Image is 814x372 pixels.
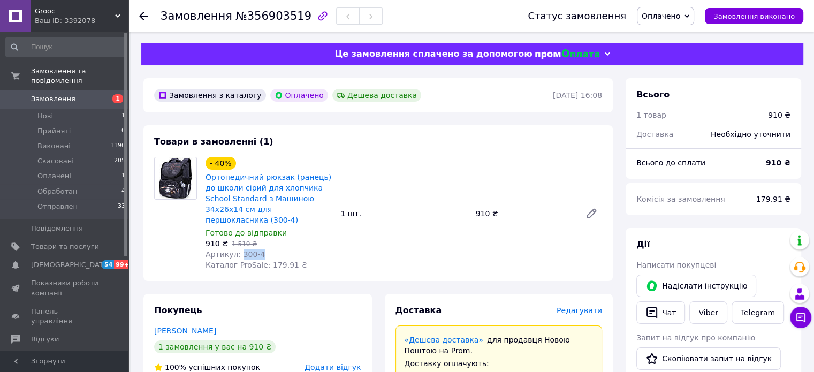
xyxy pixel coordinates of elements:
button: Чат [636,301,685,324]
button: Надіслати інструкцію [636,275,756,297]
span: Отправлен [37,202,78,211]
span: Повідомлення [31,224,83,233]
span: Редагувати [557,306,602,315]
span: №356903519 [235,10,311,22]
span: 1190 [110,141,125,151]
span: Це замовлення сплачено за допомогою [334,49,532,59]
button: Скопіювати запит на відгук [636,347,781,370]
input: Пошук [5,37,126,57]
span: Оплачено [642,12,680,20]
span: 179.91 ₴ [756,195,790,203]
span: Відгуки [31,335,59,344]
div: 910 ₴ [768,110,790,120]
div: Повернутися назад [139,11,148,21]
span: [DEMOGRAPHIC_DATA] [31,260,110,270]
span: Запит на відгук про компанію [636,333,755,342]
span: 100% [165,363,186,371]
a: Viber [689,301,727,324]
time: [DATE] 16:08 [553,91,602,100]
div: Ваш ID: 3392078 [35,16,128,26]
div: Необхідно уточнити [704,123,797,146]
span: Замовлення [31,94,75,104]
span: Замовлення та повідомлення [31,66,128,86]
button: Чат з покупцем [790,307,811,328]
img: evopay logo [535,49,599,59]
div: 910 ₴ [471,206,576,221]
a: Редагувати [581,203,602,224]
span: Скасовані [37,156,74,166]
span: 1 [121,111,125,121]
span: Готово до відправки [206,229,287,237]
span: Обработан [37,187,77,196]
span: Grooc [35,6,115,16]
span: Артикул: 300-4 [206,250,265,259]
span: Виконані [37,141,71,151]
span: Оплачені [37,171,71,181]
span: Показники роботи компанії [31,278,99,298]
span: Замовлення [161,10,232,22]
a: Ортопедичний рюкзак (ранець) до школи сірий для хлопчика School Standard з Машиною 34х26х14 см дл... [206,173,331,224]
span: Всього до сплати [636,158,705,167]
button: Замовлення виконано [705,8,803,24]
img: Ортопедичний рюкзак (ранець) до школи сірий для хлопчика School Standard з Машиною 34х26х14 см дл... [159,157,192,199]
span: Дії [636,239,650,249]
div: 1 замовлення у вас на 910 ₴ [154,340,276,353]
span: Панель управління [31,307,99,326]
span: 910 ₴ [206,239,228,248]
span: 1 [121,171,125,181]
div: Дешева доставка [332,89,421,102]
div: Замовлення з каталогу [154,89,266,102]
span: Покупець [154,305,202,315]
div: Оплачено [270,89,328,102]
span: Додати відгук [305,363,361,371]
span: Товари в замовленні (1) [154,136,273,147]
span: Прийняті [37,126,71,136]
span: 0 [121,126,125,136]
span: 4 [121,187,125,196]
div: Статус замовлення [528,11,626,21]
span: Замовлення виконано [713,12,795,20]
span: 1 [112,94,123,103]
span: Доставка [395,305,442,315]
span: 54 [102,260,114,269]
span: Написати покупцеві [636,261,716,269]
span: 33 [118,202,125,211]
span: Комісія за замовлення [636,195,725,203]
span: Товари та послуги [31,242,99,252]
span: Нові [37,111,53,121]
span: 205 [114,156,125,166]
a: Telegram [732,301,784,324]
b: 910 ₴ [766,158,790,167]
span: 99+ [114,260,132,269]
div: для продавця Новою Поштою на Prom. [405,335,594,356]
div: - 40% [206,157,236,170]
span: Каталог ProSale: 179.91 ₴ [206,261,307,269]
span: Доставка [636,130,673,139]
a: [PERSON_NAME] [154,327,216,335]
a: «Дешева доставка» [405,336,483,344]
span: 1 510 ₴ [232,240,257,248]
div: Доставку оплачують: [405,358,594,369]
span: 1 товар [636,111,666,119]
span: Всього [636,89,670,100]
div: 1 шт. [336,206,471,221]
